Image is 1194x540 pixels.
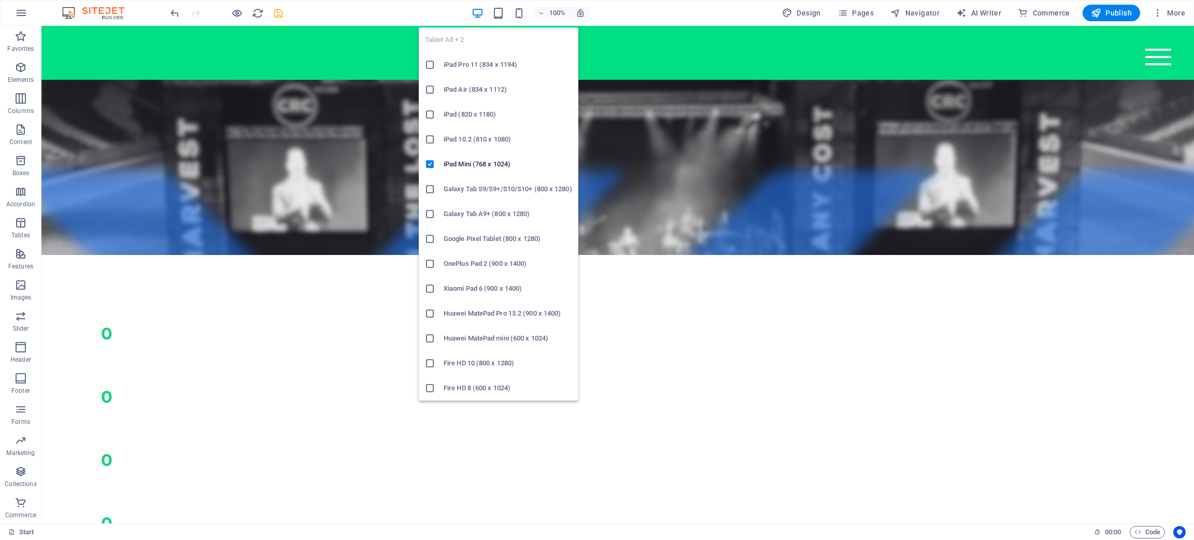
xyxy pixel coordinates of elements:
[1153,8,1185,18] span: More
[444,258,572,270] h6: OnePlus Pad 2 (900 x 1400)
[8,76,34,84] p: Elements
[168,7,181,19] button: undo
[444,59,572,71] h6: iPad Pro 11 (834 x 1194)
[169,7,181,19] i: Undo: Change size (Ctrl+Z)
[1083,5,1140,21] button: Publish
[444,307,572,320] h6: Huawei MatePad Pro 13.2 (900 x 1400)
[60,7,137,19] img: Editor Logo
[444,332,572,345] h6: Huawei MatePad mini (600 x 1024)
[1134,526,1160,538] span: Code
[444,282,572,295] h6: Xiaomi Pad 6 (900 x 1400)
[11,231,30,239] p: Tables
[444,183,572,195] h6: Galaxy Tab S9/S9+/S10/S10+ (800 x 1280)
[778,5,825,21] button: Design
[272,7,285,19] button: save
[782,8,821,18] span: Design
[1014,5,1074,21] button: Commerce
[833,5,878,21] button: Pages
[444,382,572,394] h6: Fire HD 8 (600 x 1024)
[1112,528,1114,536] span: :
[444,133,572,146] h6: iPad 10.2 (810 x 1080)
[576,8,585,18] i: On resize automatically adjust zoom level to fit chosen device.
[10,356,31,364] p: Header
[444,357,572,370] h6: Fire HD 10 (800 x 1280)
[252,7,264,19] i: Reload page
[1173,526,1186,538] button: Usercentrics
[9,138,32,146] p: Content
[8,262,33,271] p: Features
[6,449,35,457] p: Marketing
[1091,8,1132,18] span: Publish
[1018,8,1070,18] span: Commerce
[5,480,36,488] p: Collections
[7,45,34,53] p: Favorites
[1105,526,1121,538] span: 00 00
[837,8,874,18] span: Pages
[10,293,32,302] p: Images
[886,5,944,21] button: Navigator
[1094,526,1121,538] h6: Session time
[890,8,940,18] span: Navigator
[444,108,572,121] h6: iPad (820 x 1180)
[956,8,1001,18] span: AI Writer
[952,5,1005,21] button: AI Writer
[444,83,572,96] h6: iPad Air (834 x 1112)
[11,418,30,426] p: Forms
[444,208,572,220] h6: Galaxy Tab A9+ (800 x 1280)
[11,387,30,395] p: Footer
[6,200,35,208] p: Accordion
[273,7,285,19] i: Save (Ctrl+S)
[1130,526,1165,538] button: Code
[13,324,29,333] p: Slider
[444,233,572,245] h6: Google Pixel Tablet (800 x 1280)
[1148,5,1189,21] button: More
[8,526,34,538] a: Click to cancel selection. Double-click to open Pages
[251,7,264,19] button: reload
[5,511,36,519] p: Commerce
[533,7,570,19] button: 100%
[549,7,565,19] h6: 100%
[444,158,572,170] h6: iPad Mini (768 x 1024)
[12,169,30,177] p: Boxes
[8,107,34,115] p: Columns
[778,5,825,21] div: Design (Ctrl+Alt+Y)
